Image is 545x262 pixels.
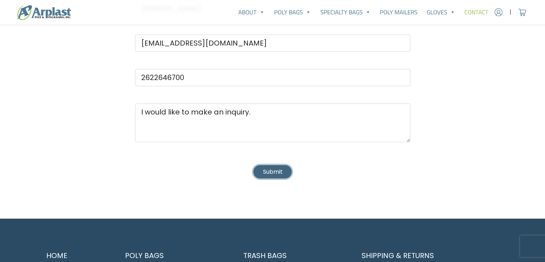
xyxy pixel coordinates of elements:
input: Phone [135,69,410,86]
a: About [234,5,269,19]
input: Email [135,34,410,52]
a: Poly Mailers [375,5,422,19]
img: logo [17,5,71,20]
a: Gloves [422,5,460,19]
button: Submit [253,165,291,178]
a: Contact [460,5,493,19]
span: | [510,8,511,17]
a: Poly Bags [269,5,316,19]
a: Specialty Bags [316,5,376,19]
